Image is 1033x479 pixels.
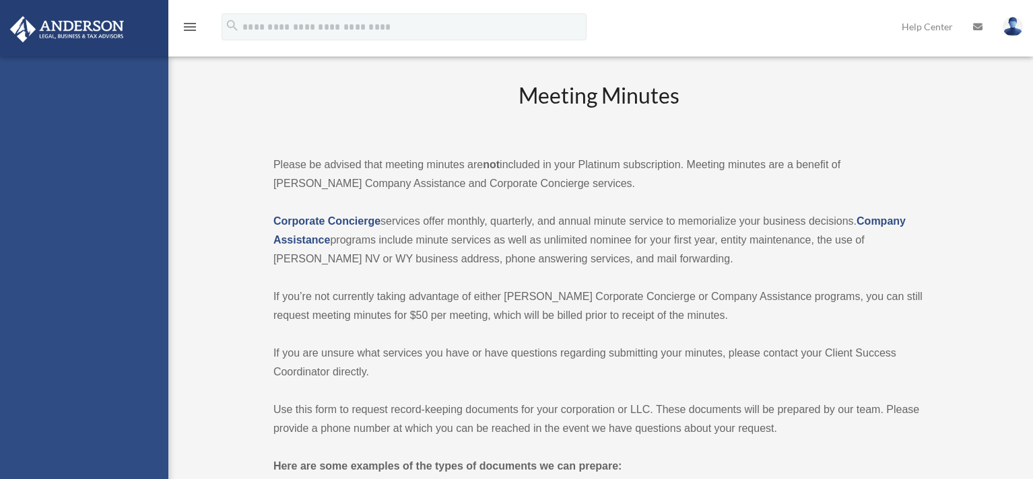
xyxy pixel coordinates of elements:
h2: Meeting Minutes [273,81,925,137]
a: Company Assistance [273,215,906,246]
a: Corporate Concierge [273,215,380,227]
strong: not [483,159,500,170]
p: If you’re not currently taking advantage of either [PERSON_NAME] Corporate Concierge or Company A... [273,287,925,325]
img: User Pic [1003,17,1023,36]
strong: Here are some examples of the types of documents we can prepare: [273,460,622,472]
p: Please be advised that meeting minutes are included in your Platinum subscription. Meeting minute... [273,155,925,193]
p: Use this form to request record-keeping documents for your corporation or LLC. These documents wi... [273,400,925,438]
img: Anderson Advisors Platinum Portal [6,16,128,42]
p: If you are unsure what services you have or have questions regarding submitting your minutes, ple... [273,344,925,381]
p: services offer monthly, quarterly, and annual minute service to memorialize your business decisio... [273,212,925,268]
i: search [225,18,240,33]
a: menu [182,24,198,35]
i: menu [182,19,198,35]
